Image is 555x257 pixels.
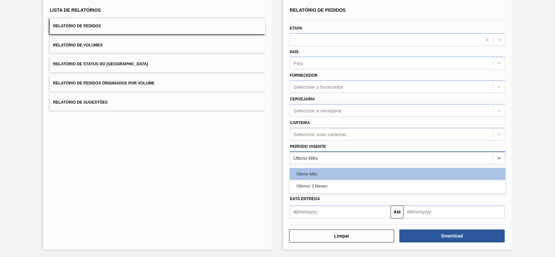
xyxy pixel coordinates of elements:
span: Relatório de Sugestões [53,100,108,105]
button: Relatório de Sugestões [50,95,265,110]
span: Data entrega [290,197,320,201]
span: Relatório de Volumes [53,43,102,47]
div: País [293,60,303,66]
div: Último Mês [293,155,318,161]
span: Relatório de Pedidos [53,24,101,28]
span: Relatório de Pedidos [290,7,346,13]
div: Selecione o fornecedor [293,84,343,90]
button: Até [390,205,403,218]
button: Relatório de Status do [GEOGRAPHIC_DATA] [50,56,265,72]
label: Período Vigente [290,144,326,149]
div: Últimos 3 Meses [290,180,505,192]
label: Carteira [290,121,310,125]
div: Último Mês [290,168,505,180]
span: Relatório de Status do [GEOGRAPHIC_DATA] [53,62,148,66]
button: Relatório de Volumes [50,37,265,53]
button: Download [399,229,504,242]
button: Relatório de Pedidos Originados por Volume [50,75,265,91]
span: Lista de Relatórios [50,7,101,13]
button: Limpar [289,229,394,242]
button: Relatório de Pedidos [50,18,265,34]
div: Selecione suas carteiras [293,131,346,137]
label: País [290,50,298,54]
label: Etapa [290,26,302,31]
label: Cervejaria [290,97,315,101]
label: Fornecedor [290,73,317,78]
span: Relatório de Pedidos Originados por Volume [53,81,154,85]
div: Selecione a cervejaria [293,108,341,113]
input: dd/mm/yyyy [403,205,504,218]
input: dd/mm/yyyy [290,205,390,218]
